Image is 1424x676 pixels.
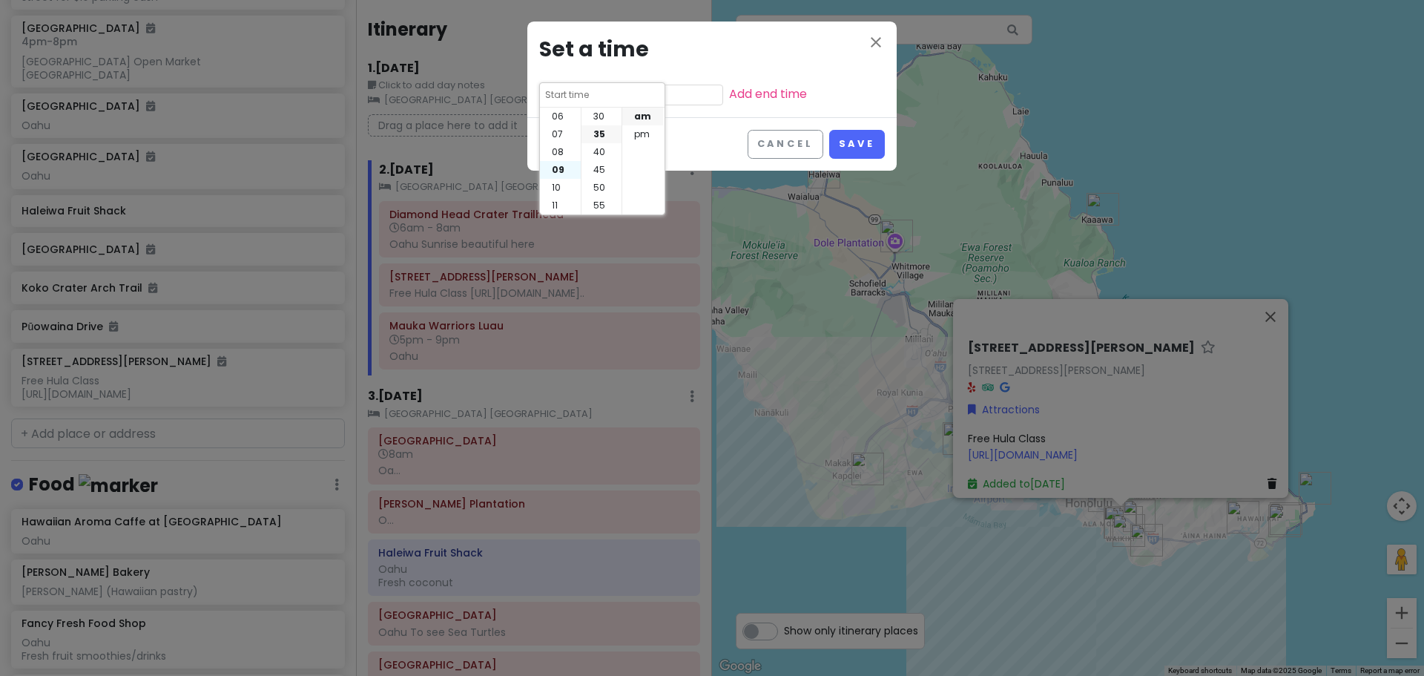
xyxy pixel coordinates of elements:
li: 09 [540,161,581,179]
h3: Set a time [539,33,885,67]
li: 06 [540,108,581,125]
li: 11 [540,197,581,214]
li: 55 [581,197,622,214]
input: Start time [544,88,660,102]
button: Cancel [748,130,823,159]
button: Close [867,33,885,54]
button: Save [829,130,885,159]
li: 45 [581,161,622,179]
li: 35 [581,125,622,143]
li: 40 [581,143,622,161]
a: Add end time [729,85,807,102]
li: am [622,108,663,125]
i: close [867,33,885,51]
li: 50 [581,179,622,197]
li: pm [622,125,663,143]
li: 10 [540,179,581,197]
li: 30 [581,108,622,125]
li: 08 [540,143,581,161]
li: 07 [540,125,581,143]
